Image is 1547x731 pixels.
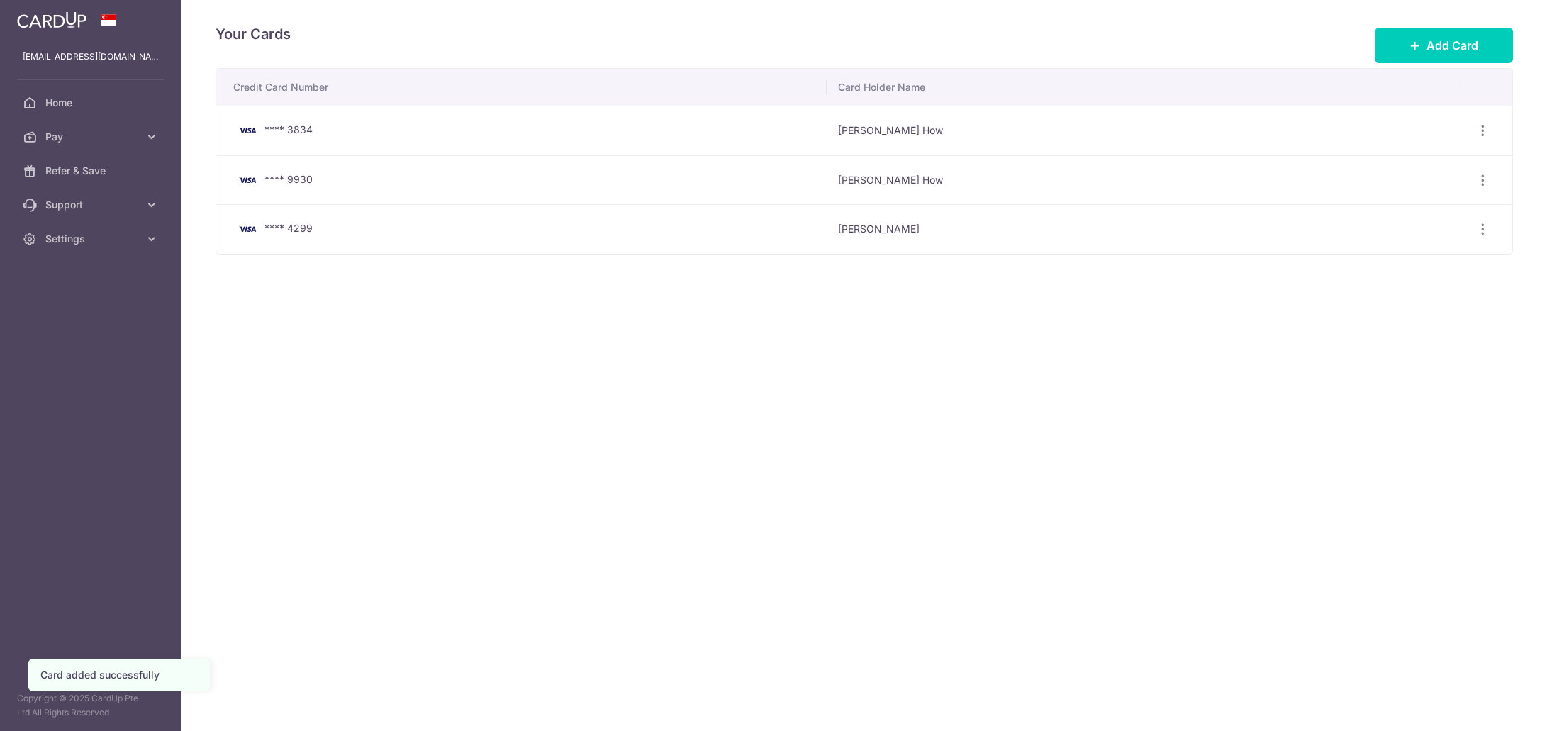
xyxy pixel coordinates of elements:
iframe: Opens a widget where you can find more information [1456,688,1533,724]
span: Home [45,96,139,110]
span: Support [45,198,139,212]
img: Bank Card [233,221,262,238]
img: Bank Card [233,172,262,189]
th: Card Holder Name [827,69,1458,106]
img: Bank Card [233,122,262,139]
button: Add Card [1375,28,1513,63]
span: Refer & Save [45,164,139,178]
img: CardUp [17,11,86,28]
td: [PERSON_NAME] How [827,106,1458,155]
span: Add Card [1426,37,1478,54]
th: Credit Card Number [216,69,827,106]
td: [PERSON_NAME] How [827,155,1458,205]
p: [EMAIL_ADDRESS][DOMAIN_NAME] [23,50,159,64]
span: Settings [45,232,139,246]
h4: Your Cards [216,23,291,45]
div: Card added successfully [40,668,198,682]
span: Pay [45,130,139,144]
td: [PERSON_NAME] [827,204,1458,254]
